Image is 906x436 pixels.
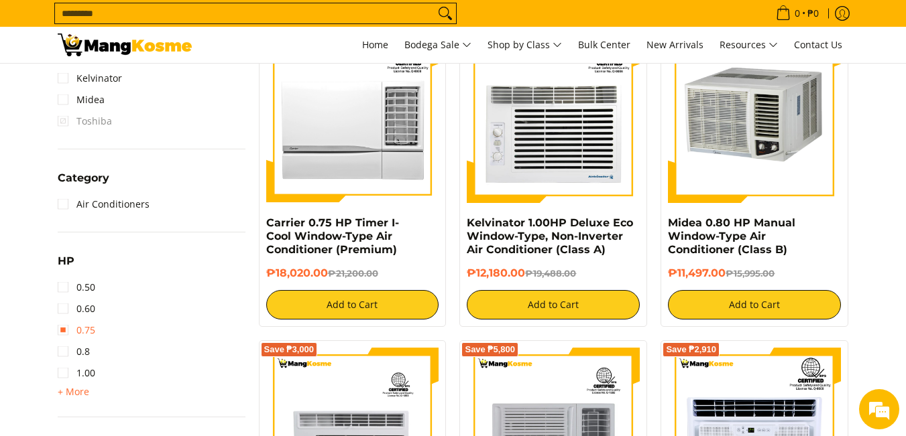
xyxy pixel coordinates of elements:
[266,267,439,280] h6: ₱18,020.00
[668,216,795,256] a: Midea 0.80 HP Manual Window-Type Air Conditioner (Class B)
[58,384,89,400] summary: Open
[640,27,710,63] a: New Arrivals
[794,38,842,51] span: Contact Us
[58,256,74,267] span: HP
[58,68,122,89] a: Kelvinator
[435,3,456,23] button: Search
[266,216,399,256] a: Carrier 0.75 HP Timer I-Cool Window-Type Air Conditioner (Premium)
[488,37,562,54] span: Shop by Class
[525,268,576,279] del: ₱19,488.00
[328,268,378,279] del: ₱21,200.00
[266,30,439,203] img: Carrier 0.75 HP Timer I-Cool Window-Type Air Conditioner (Premium)
[772,6,823,21] span: •
[58,173,109,194] summary: Open
[58,298,95,319] a: 0.60
[404,37,471,54] span: Bodega Sale
[355,27,395,63] a: Home
[58,194,150,215] a: Air Conditioners
[58,33,192,56] img: Bodega Sale Aircon l Mang Kosme: Home Appliances Warehouse Sale Window Type
[668,267,841,280] h6: ₱11,497.00
[578,38,630,51] span: Bulk Center
[571,27,637,63] a: Bulk Center
[726,268,775,279] del: ₱15,995.00
[467,290,640,319] button: Add to Cart
[467,216,633,256] a: Kelvinator 1.00HP Deluxe Eco Window-Type, Non-Inverter Air Conditioner (Class A)
[58,319,95,341] a: 0.75
[58,277,95,298] a: 0.50
[58,256,74,277] summary: Open
[787,27,849,63] a: Contact Us
[720,37,778,54] span: Resources
[58,341,90,362] a: 0.8
[481,27,569,63] a: Shop by Class
[58,89,105,111] a: Midea
[58,362,95,384] a: 1.00
[205,27,849,63] nav: Main Menu
[793,9,802,18] span: 0
[465,346,515,354] span: Save ₱5,800
[362,38,388,51] span: Home
[58,386,89,397] span: + More
[668,30,841,203] img: Midea 0.80 HP Manual Window-Type Air Conditioner (Class B)
[467,267,640,280] h6: ₱12,180.00
[467,30,640,203] img: Kelvinator 1.00HP Deluxe Eco Window-Type, Non-Inverter Air Conditioner (Class A)
[264,346,315,354] span: Save ₱3,000
[805,9,821,18] span: ₱0
[58,111,112,132] span: Toshiba
[668,290,841,319] button: Add to Cart
[58,173,109,184] span: Category
[713,27,785,63] a: Resources
[666,346,716,354] span: Save ₱2,910
[398,27,478,63] a: Bodega Sale
[266,290,439,319] button: Add to Cart
[646,38,703,51] span: New Arrivals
